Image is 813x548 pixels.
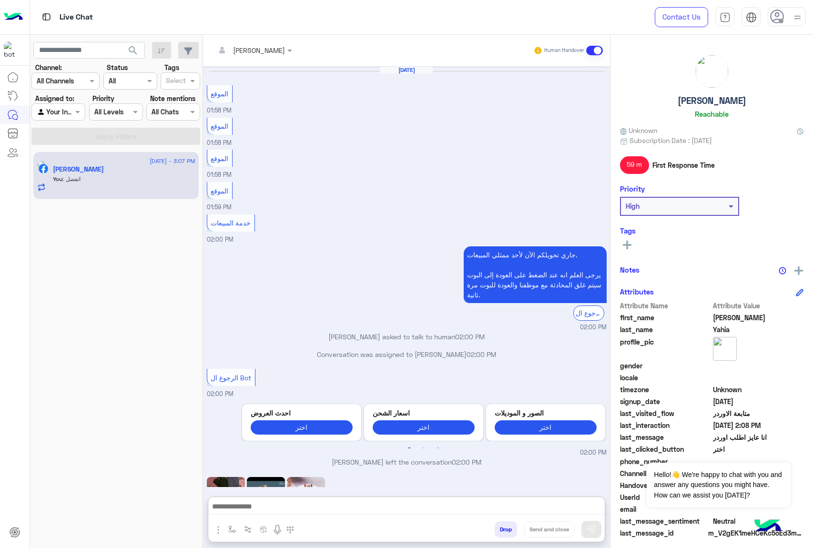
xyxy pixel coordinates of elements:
[286,526,294,534] img: make a call
[713,516,804,526] span: 0
[207,139,232,146] span: 01:58 PM
[495,408,597,418] p: الصور و الموديلات
[373,408,475,418] p: اسعار الشحن
[467,350,496,358] span: 02:00 PM
[35,62,62,72] label: Channel:
[713,385,804,395] span: Unknown
[620,444,711,454] span: last_clicked_button
[127,45,139,56] span: search
[92,93,114,103] label: Priority
[31,128,200,145] button: Apply Filters
[107,62,128,72] label: Status
[713,408,804,418] span: متابعة الاوردر
[713,504,804,514] span: null
[524,521,574,538] button: Send and close
[620,516,711,526] span: last_message_sentiment
[207,349,607,359] p: Conversation was assigned to [PERSON_NAME]
[792,11,803,23] img: profile
[708,528,803,538] span: m_V2gEK1meHCeKc5oEd3mxU-SuwsdquDY0iTjvV4RgvP6nsM0LQDaEV7wlx89GJH3NZv3NW1ZNxtH-HOewnsRlkg
[122,42,145,62] button: search
[720,12,731,23] img: tab
[652,160,715,170] span: First Response Time
[620,504,711,514] span: email
[580,323,607,332] span: 02:00 PM
[207,390,234,397] span: 02:00 PM
[35,93,74,103] label: Assigned to:
[53,175,62,183] span: You
[620,492,711,502] span: UserId
[751,510,784,543] img: hulul-logo.png
[287,477,325,534] img: Image
[620,301,711,311] span: Attribute Name
[4,7,23,27] img: Logo
[373,420,475,434] button: اختر
[695,110,729,118] h6: Reachable
[713,337,737,361] img: picture
[794,266,803,275] img: add
[62,175,81,183] span: اتفضل
[455,333,485,341] span: 02:00 PM
[272,524,283,536] img: send voice note
[164,75,186,88] div: Select
[713,396,804,406] span: 2024-10-03T00:21:47.801Z
[713,313,804,323] span: Ahmed
[251,408,353,418] p: احدث العروض
[620,385,711,395] span: timezone
[620,287,654,296] h6: Attributes
[244,526,252,533] img: Trigger scenario
[207,171,232,178] span: 01:58 PM
[620,408,711,418] span: last_visited_flow
[544,47,584,54] small: Human Handover
[207,107,232,114] span: 01:58 PM
[39,164,48,173] img: Facebook
[630,135,712,145] span: Subscription Date : [DATE]
[713,325,804,335] span: Yahia
[211,122,228,130] span: الموقع
[620,480,711,490] span: HandoverOn
[655,7,708,27] a: Contact Us
[433,444,443,453] button: 3 of 2
[213,524,224,536] img: send attachment
[207,203,232,211] span: 01:59 PM
[779,267,786,274] img: notes
[211,154,228,162] span: الموقع
[713,361,804,371] span: null
[713,420,804,430] span: 2025-08-14T11:08:00.429Z
[419,444,428,453] button: 2 of 2
[247,477,285,534] img: Image
[620,226,803,235] h6: Tags
[464,246,607,303] p: 14/8/2025, 2:00 PM
[713,432,804,442] span: انا عايز اطلب اوردر
[495,521,517,538] button: Drop
[60,11,93,24] p: Live Chat
[620,528,706,538] span: last_message_id
[620,432,711,442] span: last_message
[211,187,228,195] span: الموقع
[620,313,711,323] span: first_name
[260,526,267,533] img: create order
[164,62,179,72] label: Tags
[207,236,234,243] span: 02:00 PM
[620,396,711,406] span: signup_date
[715,7,734,27] a: tab
[587,525,596,534] img: send message
[228,526,236,533] img: select flow
[495,420,597,434] button: اختر
[207,477,245,534] img: Image
[620,373,711,383] span: locale
[207,332,607,342] p: [PERSON_NAME] asked to talk to human
[53,165,104,173] h5: Ahmed Yahia
[224,521,240,537] button: select flow
[647,463,790,507] span: Hello!👋 We're happy to chat with you and answer any questions you might have. How can we assist y...
[713,373,804,383] span: null
[380,67,433,73] h6: [DATE]
[211,90,228,98] span: الموقع
[211,219,251,227] span: خدمة المبيعات
[620,125,657,135] span: Unknown
[620,156,649,173] span: 59 m
[620,468,711,478] span: ChannelId
[580,448,607,457] span: 02:00 PM
[713,301,804,311] span: Attribute Value
[4,41,21,59] img: 713415422032625
[240,521,256,537] button: Trigger scenario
